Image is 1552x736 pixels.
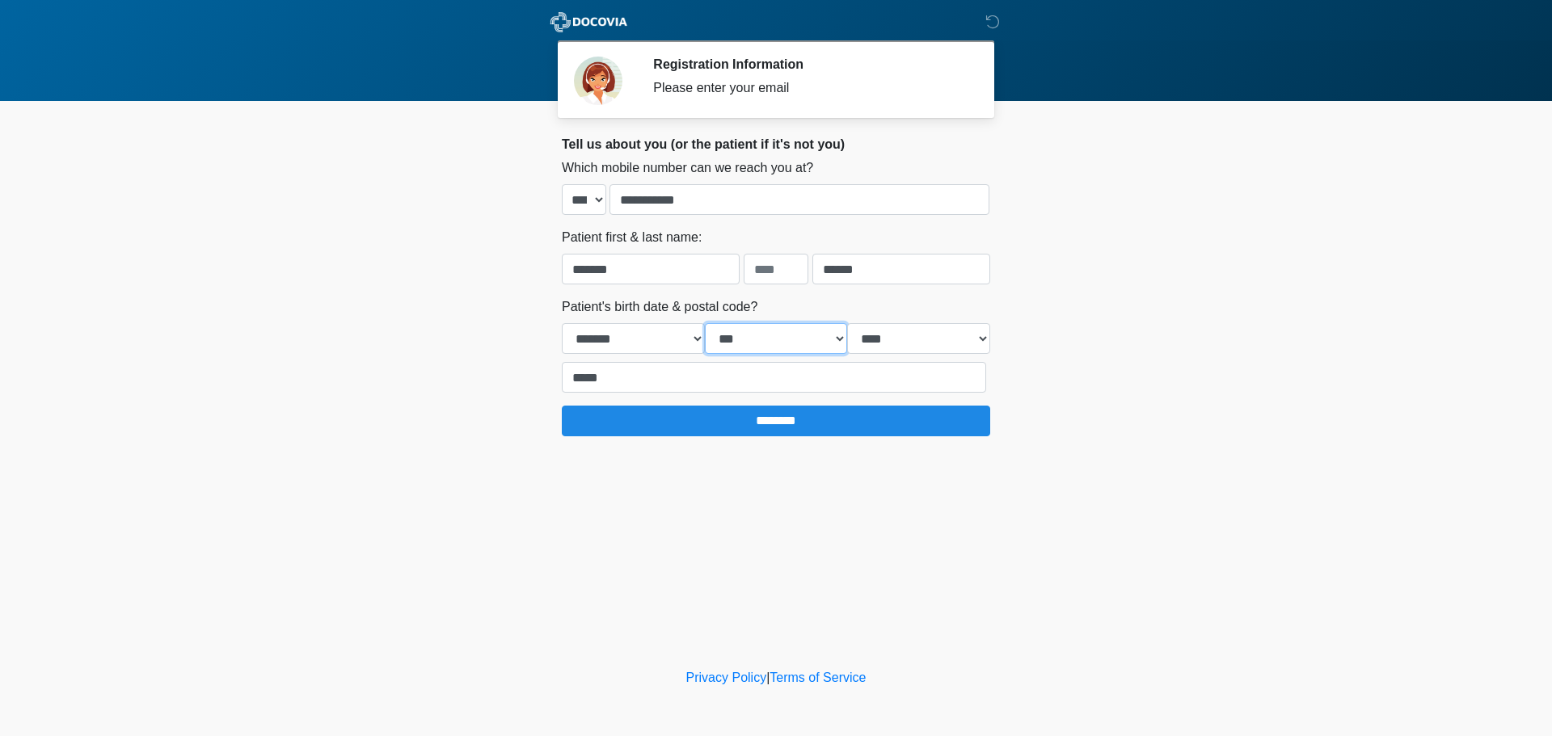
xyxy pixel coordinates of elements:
a: Terms of Service [770,671,866,684]
a: Privacy Policy [686,671,767,684]
label: Patient first & last name: [562,228,702,247]
img: Agent Avatar [574,57,622,105]
h2: Tell us about you (or the patient if it's not you) [562,137,990,152]
a: | [766,671,770,684]
label: Patient's birth date & postal code? [562,297,757,317]
h2: Registration Information [653,57,966,72]
img: ABC Med Spa- GFEase Logo [546,12,632,32]
div: Please enter your email [653,78,966,98]
label: Which mobile number can we reach you at? [562,158,813,178]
